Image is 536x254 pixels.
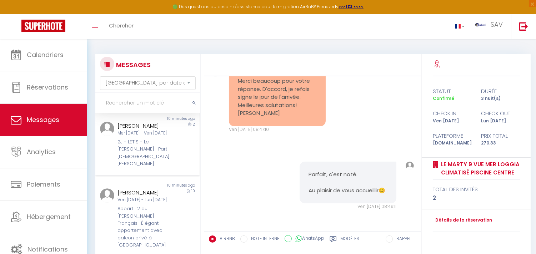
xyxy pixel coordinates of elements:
[476,132,525,140] div: Prix total
[21,20,65,32] img: Super Booking
[476,109,525,118] div: check out
[470,14,512,39] a: ... SAV
[193,122,195,127] span: 2
[147,116,200,122] div: 10 minutes ago
[229,126,326,133] div: Ven [DATE] 08:47:10
[117,197,169,203] div: Ven [DATE] - Lun [DATE]
[27,212,71,221] span: Hébergement
[109,22,134,29] span: Chercher
[340,235,359,244] label: Modèles
[476,118,525,125] div: Lun [DATE]
[27,245,68,254] span: Notifications
[100,188,114,203] img: ...
[292,235,324,243] label: WhatsApp
[393,235,411,243] label: RAPPEL
[428,109,476,118] div: check in
[476,87,525,96] div: durée
[104,14,139,39] a: Chercher
[27,50,64,59] span: Calendriers
[27,147,56,156] span: Analytics
[491,20,503,29] span: SAV
[247,235,279,243] label: NOTE INTERNE
[309,171,387,195] pre: Parfait, c'est noté. Au plaisir de vous accueillir😊
[117,138,169,168] div: 2J - LET'S - Le [PERSON_NAME] -Part [DEMOGRAPHIC_DATA] [PERSON_NAME]
[428,87,476,96] div: statut
[428,132,476,140] div: Plateforme
[428,118,476,125] div: Ven [DATE]
[27,83,68,92] span: Réservations
[95,93,200,113] input: Rechercher un mot clé
[117,122,169,130] div: [PERSON_NAME]
[339,4,364,10] a: >>> ICI <<<<
[27,180,60,189] span: Paiements
[433,194,520,202] div: 2
[114,57,151,73] h3: MESSAGES
[439,160,520,177] a: LE MARTY 9 Vue Mer Loggia Climatisé Piscine Centre
[475,23,486,26] img: ...
[476,95,525,102] div: 3 nuit(s)
[100,122,114,136] img: ...
[433,217,492,224] a: Détails de la réservation
[191,188,195,194] span: 10
[147,183,200,188] div: 10 minutes ago
[406,162,414,170] img: ...
[300,203,396,210] div: Ven [DATE] 08:49:11
[476,140,525,147] div: 270.33
[519,22,528,31] img: logout
[117,188,169,197] div: [PERSON_NAME]
[428,140,476,147] div: [DOMAIN_NAME]
[27,115,59,124] span: Messages
[216,235,235,243] label: AIRBNB
[433,95,454,101] span: Confirmé
[117,205,169,249] div: Appart T2 au [PERSON_NAME] Français · Élégant appartement avec balcon privé à [GEOGRAPHIC_DATA]
[238,77,317,117] pre: Merci beaucoup pour votre réponse. D'accord, je refais signe le jour de l'arrivée. Meilleures sal...
[117,130,169,137] div: Mer [DATE] - Ven [DATE]
[433,185,520,194] div: total des invités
